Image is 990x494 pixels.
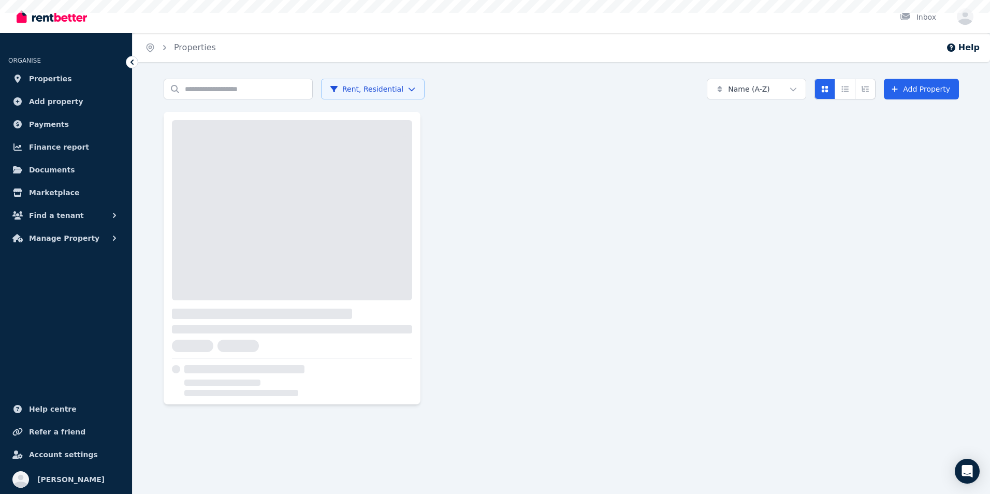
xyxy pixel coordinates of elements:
[8,159,124,180] a: Documents
[8,91,124,112] a: Add property
[29,448,98,461] span: Account settings
[900,12,936,22] div: Inbox
[29,141,89,153] span: Finance report
[946,41,980,54] button: Help
[29,186,79,199] span: Marketplace
[955,459,980,484] div: Open Intercom Messenger
[29,232,99,244] span: Manage Property
[133,33,228,62] nav: Breadcrumb
[728,84,770,94] span: Name (A-Z)
[29,209,84,222] span: Find a tenant
[29,95,83,108] span: Add property
[29,118,69,130] span: Payments
[855,79,876,99] button: Expanded list view
[8,399,124,419] a: Help centre
[814,79,835,99] button: Card view
[29,164,75,176] span: Documents
[8,444,124,465] a: Account settings
[29,403,77,415] span: Help centre
[8,114,124,135] a: Payments
[8,182,124,203] a: Marketplace
[8,68,124,89] a: Properties
[37,473,105,486] span: [PERSON_NAME]
[174,42,216,52] a: Properties
[17,9,87,24] img: RentBetter
[29,72,72,85] span: Properties
[8,228,124,249] button: Manage Property
[330,84,403,94] span: Rent, Residential
[814,79,876,99] div: View options
[707,79,806,99] button: Name (A-Z)
[29,426,85,438] span: Refer a friend
[884,79,959,99] a: Add Property
[8,422,124,442] a: Refer a friend
[321,79,425,99] button: Rent, Residential
[8,57,41,64] span: ORGANISE
[8,205,124,226] button: Find a tenant
[835,79,855,99] button: Compact list view
[8,137,124,157] a: Finance report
